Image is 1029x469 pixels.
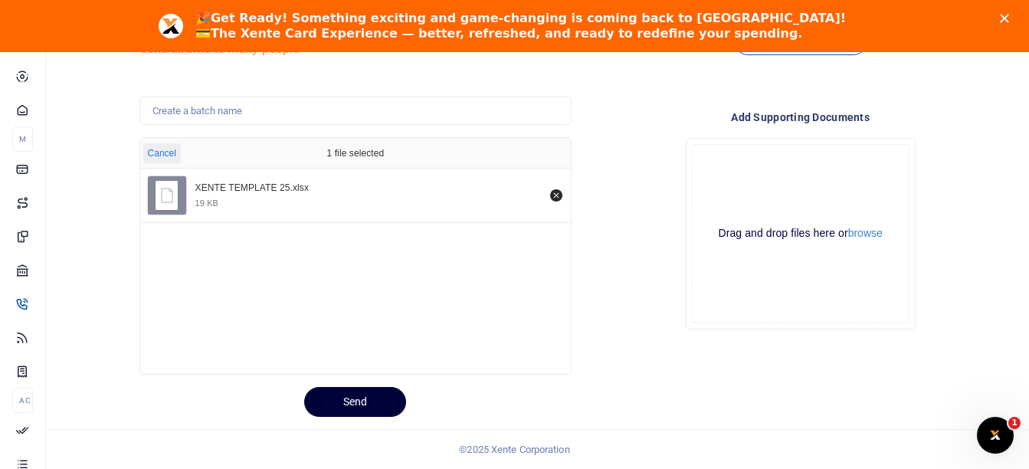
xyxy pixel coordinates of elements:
div: File Uploader [686,138,916,330]
div: File Uploader [139,137,572,375]
div: Close [1000,14,1015,23]
div: 1 file selected [290,138,421,169]
div: 19 KB [195,198,218,208]
button: Cancel [143,143,181,163]
div: 🎉 💳 [195,11,846,41]
h4: Add supporting Documents [584,109,1017,126]
iframe: Intercom live chat [977,417,1014,454]
li: M [12,126,33,152]
b: The Xente Card Experience — better, refreshed, and ready to redefine your spending. [211,26,802,41]
img: Profile image for Aceng [159,14,183,38]
button: browse [848,228,883,238]
span: 1 [1008,417,1021,429]
button: Send [304,387,406,417]
b: Get Ready! Something exciting and game-changing is coming back to [GEOGRAPHIC_DATA]! [211,11,846,25]
input: Create a batch name [139,97,572,126]
div: XENTE TEMPLATE 25.xlsx [195,182,542,195]
div: Drag and drop files here or [693,226,909,241]
button: Remove file [548,187,565,204]
li: Ac [12,388,33,413]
